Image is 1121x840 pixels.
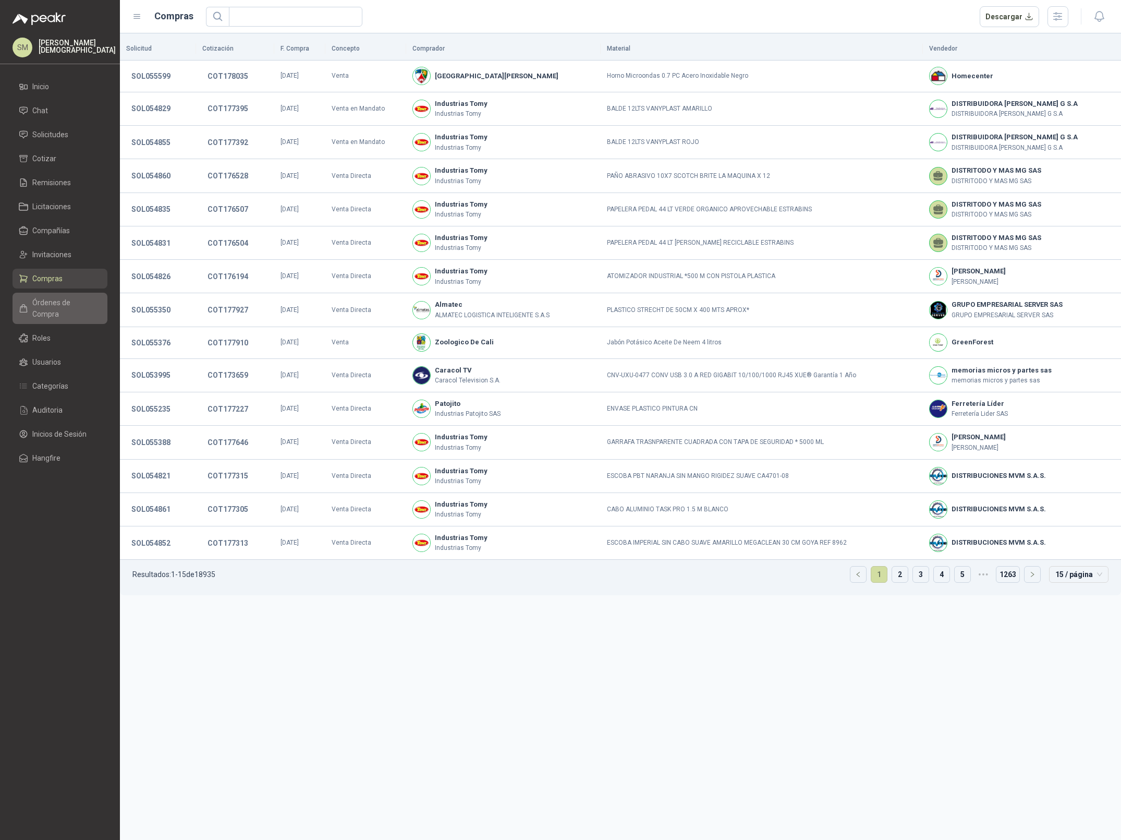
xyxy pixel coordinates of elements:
[435,499,488,510] b: Industrias Tomy
[281,405,299,412] span: [DATE]
[930,501,947,518] img: Company Logo
[281,371,299,379] span: [DATE]
[32,201,71,212] span: Licitaciones
[32,452,60,464] span: Hangfire
[435,432,488,442] b: Industrias Tomy
[126,433,176,452] button: SOL055388
[202,234,253,253] button: COT176504
[1055,567,1102,582] span: 15 / página
[601,193,922,226] td: PAPELERA PEDAL 44 LT VERDE ORGANICO APROVECHABLE ESTRABINS
[892,567,908,582] a: 2
[281,339,299,346] span: [DATE]
[1024,566,1041,583] li: Página siguiente
[952,277,1006,287] p: [PERSON_NAME]
[952,537,1046,548] b: DISTRIBUCIONES MVM S.A.S.
[435,199,488,210] b: Industrias Tomy
[325,359,406,392] td: Venta Directa
[1025,567,1040,582] button: right
[32,356,61,368] span: Usuarios
[930,334,947,351] img: Company Logo
[281,306,299,314] span: [DATE]
[13,293,107,324] a: Órdenes de Compra
[996,566,1020,583] li: 1263
[413,234,430,251] img: Company Logo
[952,504,1046,514] b: DISTRIBUCIONES MVM S.A.S.
[601,92,922,126] td: BALDE 12LTS VANYPLAST AMARILLO
[325,460,406,493] td: Venta Directa
[954,566,971,583] li: 5
[413,367,430,384] img: Company Logo
[855,571,861,578] span: left
[435,409,501,419] p: Industrias Patojito SAS
[274,38,325,61] th: F. Compra
[435,109,488,119] p: Industrias Tomy
[952,310,1063,320] p: GRUPO EMPRESARIAL SERVER SAS
[202,166,253,185] button: COT176528
[126,366,176,385] button: SOL053995
[435,132,488,142] b: Industrias Tomy
[202,500,253,519] button: COT177305
[601,260,922,293] td: ATOMIZADOR INDUSTRIAL *500 M CON PISTOLA PLASTICA
[601,327,922,359] td: Jabón Potásico Aceite De Neem 4 litros
[325,327,406,359] td: Venta
[126,67,176,86] button: SOL055599
[13,424,107,444] a: Inicios de Sesión
[952,409,1008,419] p: Ferretería Lider SAS
[955,567,970,582] a: 5
[975,566,992,583] li: 5 páginas siguientes
[126,333,176,352] button: SOL055376
[202,333,253,352] button: COT177910
[126,99,176,118] button: SOL054829
[952,99,1078,109] b: DISTRIBUIDORA [PERSON_NAME] G S.A
[281,138,299,146] span: [DATE]
[952,199,1041,210] b: DISTRITODO Y MAS MG SAS
[435,277,488,287] p: Industrias Tomy
[281,272,299,280] span: [DATE]
[13,38,32,57] div: SM
[930,67,947,85] img: Company Logo
[325,92,406,126] td: Venta en Mandato
[281,105,299,112] span: [DATE]
[120,38,196,61] th: Solicitud
[32,225,70,236] span: Compañías
[202,433,253,452] button: COT177646
[281,539,299,546] span: [DATE]
[435,337,494,347] b: Zoologico De Cali
[435,71,558,81] b: [GEOGRAPHIC_DATA][PERSON_NAME]
[126,234,176,253] button: SOL054831
[912,566,929,583] li: 3
[413,501,430,518] img: Company Logo
[413,134,430,151] img: Company Logo
[281,438,299,446] span: [DATE]
[413,302,430,319] img: Company Logo
[601,359,922,392] td: CNV-UXU-0477 CONV USB 3.0 A RED GIGABIT 10/100/1000 RJ45 XUE® Garantía 1 Año
[601,460,922,493] td: ESCOBA PBT NARANJA SIN MANGO RIGIDEZ SUAVE CA4701-08
[32,81,49,92] span: Inicio
[930,434,947,451] img: Company Logo
[952,233,1041,243] b: DISTRITODO Y MAS MG SAS
[952,266,1006,277] b: [PERSON_NAME]
[435,510,488,520] p: Industrias Tomy
[126,166,176,185] button: SOL054860
[996,567,1019,582] a: 1263
[923,38,1121,61] th: Vendedor
[413,167,430,185] img: Company Logo
[435,543,488,553] p: Industrias Tomy
[601,526,922,560] td: ESCOBA IMPERIAL SIN CABO SUAVE AMARILLO MEGACLEAN 30 CM GOYA REF 8962
[892,566,908,583] li: 2
[871,566,887,583] li: 1
[952,243,1041,253] p: DISTRITODO Y MAS MG SAS
[435,376,501,386] p: Caracol Television S.A.
[435,243,488,253] p: Industrias Tomy
[930,534,947,551] img: Company Logo
[13,101,107,121] a: Chat
[930,100,947,117] img: Company Logo
[32,105,48,116] span: Chat
[930,302,947,319] img: Company Logo
[32,297,98,320] span: Órdenes de Compra
[202,200,253,219] button: COT176507
[601,226,922,260] td: PAPELERA PEDAL 44 LT [PERSON_NAME] RECICLABLE ESTRABINS
[975,566,992,583] span: •••
[952,143,1078,153] p: DISTRIBUIDORA [PERSON_NAME] G S.A
[325,293,406,327] td: Venta Directa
